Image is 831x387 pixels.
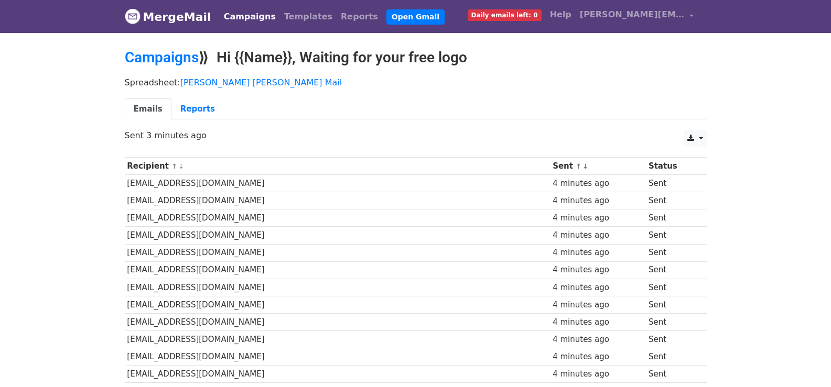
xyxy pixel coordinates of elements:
[125,296,551,313] td: [EMAIL_ADDRESS][DOMAIN_NAME]
[646,348,698,366] td: Sent
[646,192,698,209] td: Sent
[468,9,542,21] span: Daily emails left: 0
[576,162,581,170] a: ↑
[125,98,171,120] a: Emails
[125,175,551,192] td: [EMAIL_ADDRESS][DOMAIN_NAME]
[125,313,551,330] td: [EMAIL_ADDRESS][DOMAIN_NAME]
[646,313,698,330] td: Sent
[125,158,551,175] th: Recipient
[125,192,551,209] td: [EMAIL_ADDRESS][DOMAIN_NAME]
[646,296,698,313] td: Sent
[646,244,698,261] td: Sent
[646,366,698,383] td: Sent
[580,8,685,21] span: [PERSON_NAME][EMAIL_ADDRESS][DOMAIN_NAME]
[337,6,382,27] a: Reports
[125,6,211,28] a: MergeMail
[125,244,551,261] td: [EMAIL_ADDRESS][DOMAIN_NAME]
[553,334,643,346] div: 4 minutes ago
[646,261,698,279] td: Sent
[553,282,643,294] div: 4 minutes ago
[553,351,643,363] div: 4 minutes ago
[582,162,588,170] a: ↓
[125,261,551,279] td: [EMAIL_ADDRESS][DOMAIN_NAME]
[553,178,643,190] div: 4 minutes ago
[646,158,698,175] th: Status
[553,195,643,207] div: 4 minutes ago
[178,162,184,170] a: ↓
[386,9,445,25] a: Open Gmail
[180,78,342,87] a: [PERSON_NAME] [PERSON_NAME] Mail
[553,247,643,259] div: 4 minutes ago
[280,6,337,27] a: Templates
[171,98,224,120] a: Reports
[646,175,698,192] td: Sent
[553,264,643,276] div: 4 minutes ago
[125,227,551,244] td: [EMAIL_ADDRESS][DOMAIN_NAME]
[125,209,551,227] td: [EMAIL_ADDRESS][DOMAIN_NAME]
[220,6,280,27] a: Campaigns
[646,279,698,296] td: Sent
[171,162,177,170] a: ↑
[125,331,551,348] td: [EMAIL_ADDRESS][DOMAIN_NAME]
[550,158,646,175] th: Sent
[125,348,551,366] td: [EMAIL_ADDRESS][DOMAIN_NAME]
[546,4,576,25] a: Help
[576,4,698,29] a: [PERSON_NAME][EMAIL_ADDRESS][DOMAIN_NAME]
[125,49,199,66] a: Campaigns
[553,299,643,311] div: 4 minutes ago
[125,130,707,141] p: Sent 3 minutes ago
[125,279,551,296] td: [EMAIL_ADDRESS][DOMAIN_NAME]
[125,77,707,88] p: Spreadsheet:
[125,366,551,383] td: [EMAIL_ADDRESS][DOMAIN_NAME]
[553,212,643,224] div: 4 minutes ago
[125,49,707,67] h2: ⟫ Hi {{Name}}, Waiting for your free logo
[553,368,643,380] div: 4 minutes ago
[553,316,643,328] div: 4 minutes ago
[646,331,698,348] td: Sent
[646,209,698,227] td: Sent
[125,8,141,24] img: MergeMail logo
[553,229,643,241] div: 4 minutes ago
[463,4,546,25] a: Daily emails left: 0
[646,227,698,244] td: Sent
